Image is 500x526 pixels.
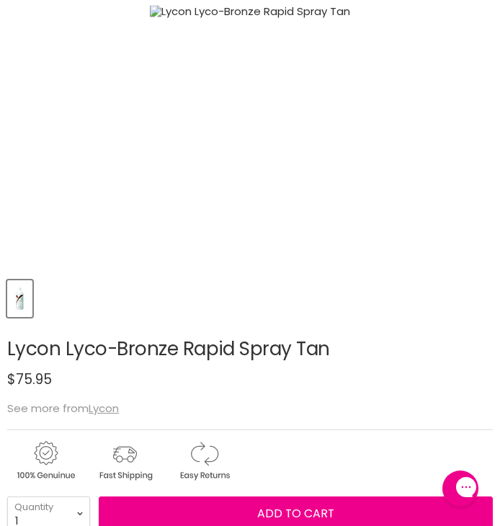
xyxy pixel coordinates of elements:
h1: Lycon Lyco-Bronze Rapid Spray Tan [7,339,493,360]
img: returns.gif [166,439,242,483]
span: See more from [7,401,119,416]
img: shipping.gif [86,439,163,483]
img: Lycon Lyco-Bronze Rapid Spray Tan [9,282,31,316]
img: genuine.gif [7,439,84,483]
a: Lycon [89,401,119,416]
div: Product thumbnails [5,276,500,318]
button: Lycon Lyco-Bronze Rapid Spray Tan [7,280,32,317]
span: $75.95 [7,370,52,389]
span: Add to cart [257,505,334,522]
iframe: Gorgias live chat messenger [435,465,486,512]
